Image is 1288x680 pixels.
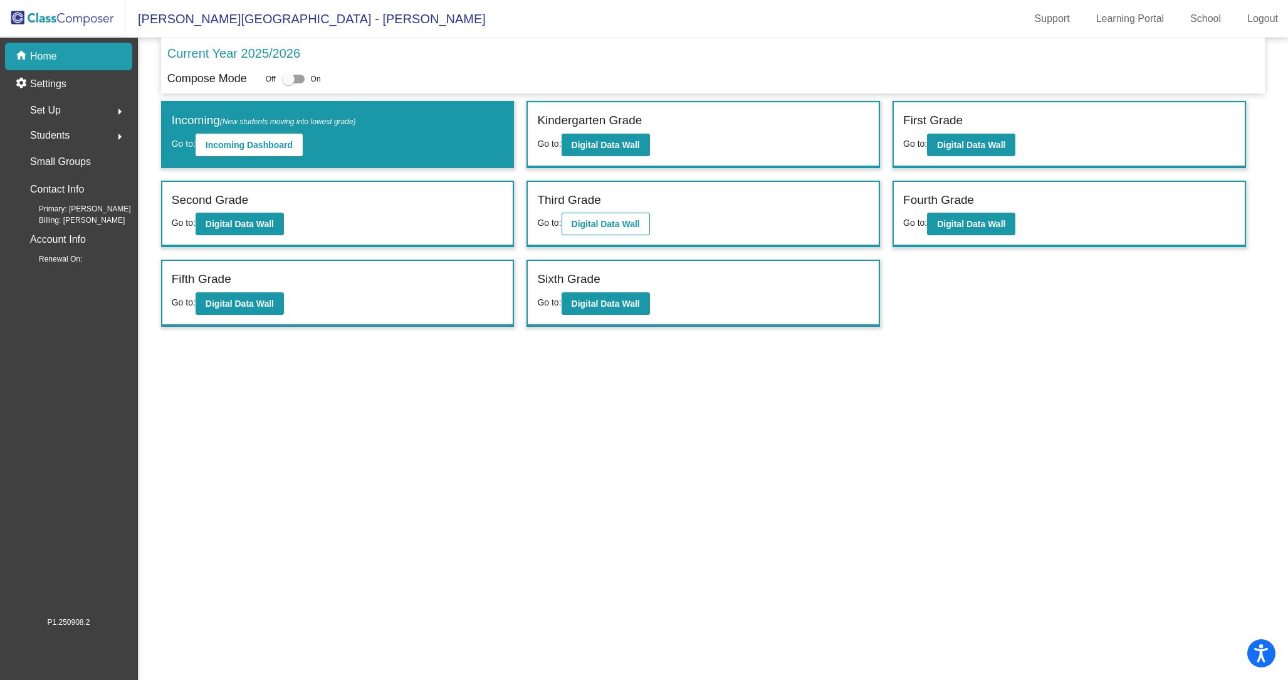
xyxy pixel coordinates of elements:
button: Digital Data Wall [927,213,1015,235]
label: Kindergarten Grade [537,112,642,130]
button: Digital Data Wall [927,134,1015,156]
mat-icon: arrow_right [112,104,127,119]
mat-icon: home [15,49,30,64]
span: Set Up [30,102,61,119]
button: Incoming Dashboard [196,134,303,156]
mat-icon: arrow_right [112,129,127,144]
span: Students [30,127,70,144]
button: Digital Data Wall [196,292,284,315]
span: On [311,73,321,85]
p: Settings [30,77,66,92]
button: Digital Data Wall [562,134,650,156]
a: School [1180,9,1231,29]
button: Digital Data Wall [562,213,650,235]
b: Digital Data Wall [206,299,274,309]
label: Second Grade [172,191,249,210]
span: Go to: [537,139,561,149]
span: Go to: [172,139,196,149]
mat-icon: settings [15,77,30,92]
span: Go to: [172,218,196,228]
label: Sixth Grade [537,270,600,289]
p: Home [30,49,57,64]
b: Digital Data Wall [572,140,640,150]
label: First Grade [903,112,963,130]
p: Contact Info [30,181,84,198]
label: Third Grade [537,191,600,210]
span: Go to: [903,139,927,149]
a: Support [1025,9,1080,29]
a: Logout [1237,9,1288,29]
span: Renewal On: [19,253,82,265]
b: Digital Data Wall [937,140,1005,150]
span: Go to: [172,297,196,307]
label: Fourth Grade [903,191,974,210]
span: Primary: [PERSON_NAME] [19,203,131,215]
b: Digital Data Wall [937,219,1005,229]
span: Go to: [537,297,561,307]
button: Digital Data Wall [562,292,650,315]
span: Billing: [PERSON_NAME] [19,215,125,226]
p: Compose Mode [167,70,247,87]
p: Current Year 2025/2026 [167,44,300,63]
span: Off [266,73,276,85]
b: Digital Data Wall [206,219,274,229]
button: Digital Data Wall [196,213,284,235]
span: Go to: [537,218,561,228]
label: Fifth Grade [172,270,231,289]
label: Incoming [172,112,356,130]
span: [PERSON_NAME][GEOGRAPHIC_DATA] - [PERSON_NAME] [125,9,486,29]
b: Digital Data Wall [572,299,640,309]
b: Digital Data Wall [572,219,640,229]
a: Learning Portal [1086,9,1175,29]
p: Account Info [30,231,86,248]
p: Small Groups [30,153,91,171]
span: (New students moving into lowest grade) [220,117,356,126]
b: Incoming Dashboard [206,140,293,150]
span: Go to: [903,218,927,228]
